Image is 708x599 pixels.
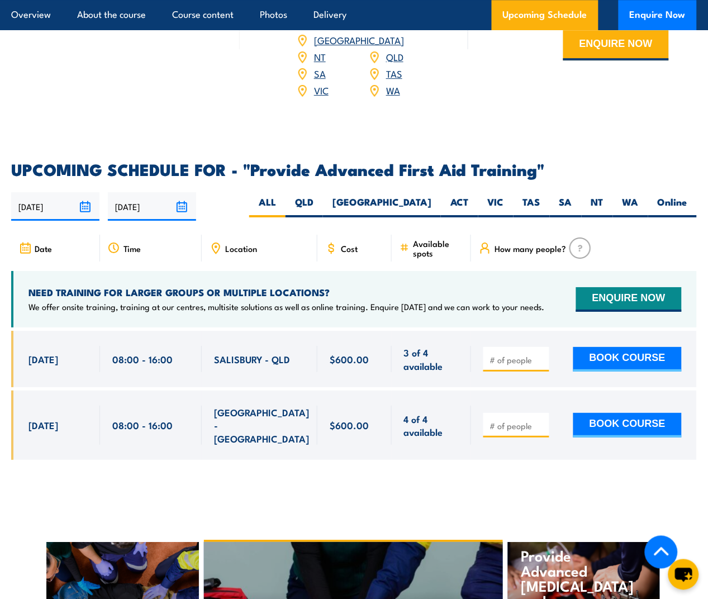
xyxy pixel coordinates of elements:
[563,30,669,60] button: ENQUIRE NOW
[490,354,545,365] input: # of people
[314,50,326,63] a: NT
[386,83,400,97] a: WA
[323,196,441,217] label: [GEOGRAPHIC_DATA]
[330,419,369,431] span: $600.00
[573,413,682,438] button: BOOK COURSE
[28,353,58,365] span: [DATE]
[550,196,582,217] label: SA
[490,420,545,431] input: # of people
[314,33,404,46] a: [GEOGRAPHIC_DATA]
[28,419,58,431] span: [DATE]
[249,196,286,217] label: ALL
[214,353,290,365] span: SALISBURY - QLD
[648,196,697,217] label: Online
[112,353,173,365] span: 08:00 - 16:00
[28,301,545,312] p: We offer onsite training, training at our centres, multisite solutions as well as online training...
[573,347,682,372] button: BOOK COURSE
[582,196,613,217] label: NT
[123,244,141,253] span: Time
[668,559,699,590] button: chat-button
[413,239,463,258] span: Available spots
[386,66,402,80] a: TAS
[404,346,459,372] span: 3 of 4 available
[386,50,403,63] a: QLD
[514,196,550,217] label: TAS
[11,192,99,221] input: From date
[214,406,309,445] span: [GEOGRAPHIC_DATA] - [GEOGRAPHIC_DATA]
[441,196,478,217] label: ACT
[613,196,648,217] label: WA
[495,244,566,253] span: How many people?
[108,192,196,221] input: To date
[314,66,326,80] a: SA
[225,244,257,253] span: Location
[112,419,173,431] span: 08:00 - 16:00
[330,353,369,365] span: $600.00
[35,244,52,253] span: Date
[576,287,682,312] button: ENQUIRE NOW
[404,412,459,439] span: 4 of 4 available
[314,83,329,97] a: VIC
[28,286,545,298] h4: NEED TRAINING FOR LARGER GROUPS OR MULTIPLE LOCATIONS?
[478,196,514,217] label: VIC
[286,196,323,217] label: QLD
[341,244,358,253] span: Cost
[11,161,697,176] h2: UPCOMING SCHEDULE FOR - "Provide Advanced First Aid Training"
